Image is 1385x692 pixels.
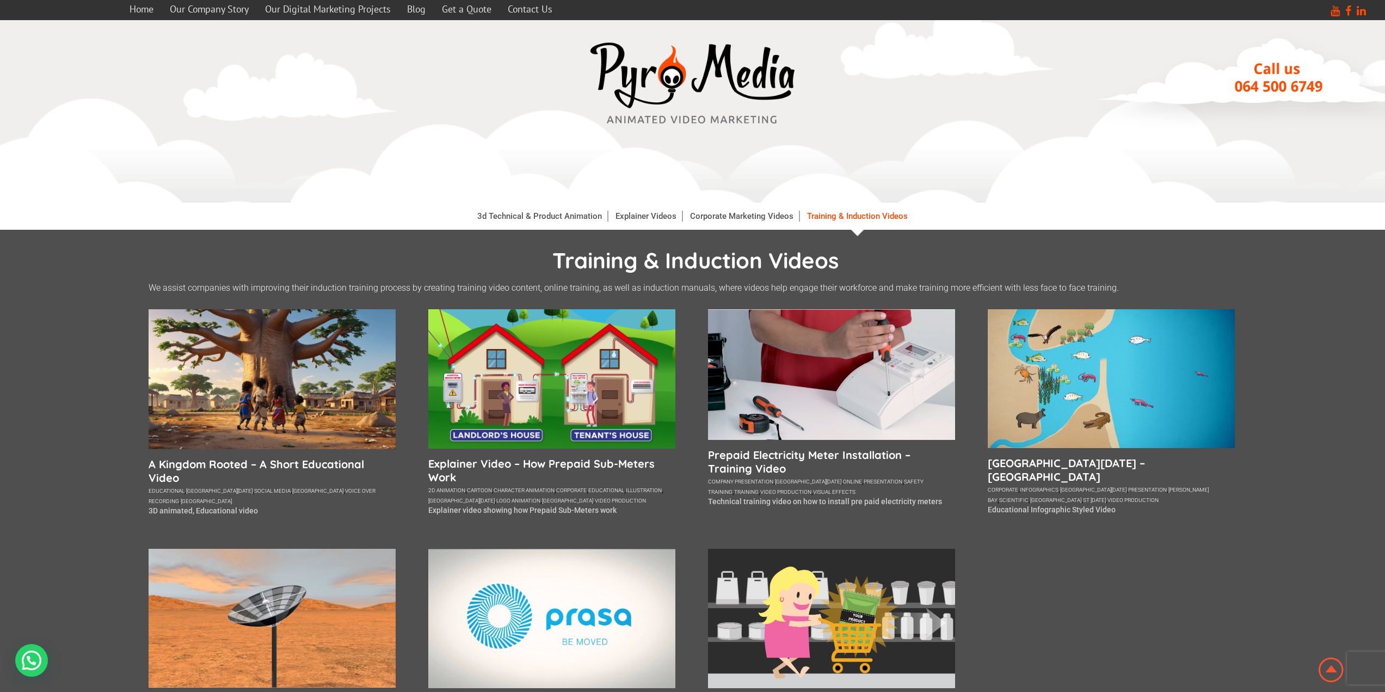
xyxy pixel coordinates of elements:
[610,211,682,222] a: Explainer Videos
[626,487,662,493] a: illustration
[708,497,955,506] p: Technical training video on how to install pre paid electricity meters
[467,487,492,493] a: cartoon
[988,483,1235,504] div: , , , , , , , ,
[988,487,1018,493] a: corporate
[988,505,1235,514] p: Educational Infographic Styled Video
[813,489,855,495] a: visual effects
[708,448,955,475] a: Prepaid Electricity Meter Installation – Training Video
[496,498,540,504] a: logo animation
[1316,656,1346,684] img: Animation Studio South Africa
[685,211,799,222] a: Corporate Marketing Videos
[472,211,608,222] a: 3d Technical & Product Animation
[988,456,1235,483] a: [GEOGRAPHIC_DATA][DATE] – [GEOGRAPHIC_DATA]
[428,484,675,505] div: , , , , , , , , ,
[149,488,184,494] a: educational
[556,487,587,493] a: corporate
[584,36,802,133] a: video marketing media company westville durban logo
[802,211,913,222] a: Training & Induction Videos
[775,479,841,485] a: [GEOGRAPHIC_DATA][DATE]
[149,457,396,485] a: A Kingdom Rooted – A Short Educational Video
[542,498,593,504] a: [GEOGRAPHIC_DATA]
[760,489,811,495] a: video production
[181,498,232,504] a: [GEOGRAPHIC_DATA]
[734,489,759,495] a: training
[843,479,862,485] a: online
[988,487,1209,503] a: [PERSON_NAME] bay
[428,487,465,493] a: 2d animation
[154,247,1237,274] h1: Training & Induction Videos
[584,36,802,131] img: video marketing media company westville durban logo
[149,485,396,505] div: , , , , ,
[1030,497,1081,503] a: [GEOGRAPHIC_DATA]
[1128,487,1167,493] a: presentation
[595,498,646,504] a: video production
[254,488,291,494] a: social media
[428,457,675,484] a: Explainer Video – How Prepaid Sub-Meters Work
[588,487,624,493] a: educational
[428,506,675,515] p: Explainer video showing how Prepaid Sub-Meters work
[1060,487,1127,493] a: [GEOGRAPHIC_DATA][DATE]
[1083,497,1106,503] a: st [DATE]
[708,475,955,496] div: , , , , , , ,
[864,479,902,485] a: presentation
[149,506,396,515] p: 3D animated, Educational video
[999,497,1029,503] a: scientific
[428,498,495,504] a: [GEOGRAPHIC_DATA][DATE]
[149,283,1237,293] p: We assist companies with improving their induction training process by creating training video co...
[1107,497,1159,503] a: video production
[708,479,773,485] a: company presentation
[292,488,343,494] a: [GEOGRAPHIC_DATA]
[1020,487,1058,493] a: infographics
[186,488,253,494] a: [GEOGRAPHIC_DATA][DATE]
[494,487,555,493] a: character animation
